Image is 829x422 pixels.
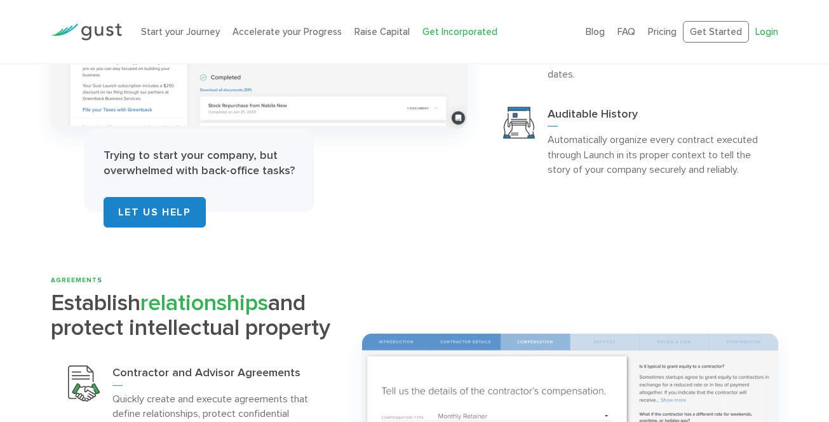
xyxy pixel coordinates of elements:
a: Accelerate your Progress [233,26,342,37]
a: Let Us Help [104,197,206,228]
img: Contractor [68,365,100,401]
img: Gust Logo [51,24,122,41]
a: Pricing [648,26,677,37]
img: Audit [503,107,535,139]
a: Blog [586,26,605,37]
strong: Trying to start your company, but [104,149,278,162]
a: Start your Journey [141,26,220,37]
h3: Contractor and Advisor Agreements [112,365,325,386]
h2: Establish and protect intellectual property [51,290,342,340]
strong: overwhelmed with back-office tasks? [104,164,295,177]
p: Automatically organize every contract executed through Launch in its proper context to tell the s... [548,132,760,176]
span: relationships [140,289,268,316]
a: Get Incorporated [422,26,497,37]
div: AGREEMENTS [51,276,342,285]
a: Login [755,26,778,37]
a: FAQ [617,26,635,37]
a: Raise Capital [354,26,410,37]
a: Get Started [683,21,749,43]
h3: Auditable History [548,107,760,127]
